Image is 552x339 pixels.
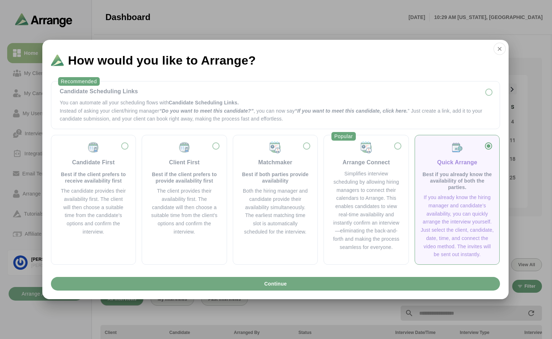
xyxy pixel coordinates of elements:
[72,158,115,167] div: Candidate First
[421,171,494,190] p: Best if you already know the availability of both the parties.
[51,55,64,66] img: Logo
[360,141,373,154] img: Matchmaker
[87,141,100,154] img: Candidate First
[151,187,218,236] div: The client provides their availability first. The candidate will then choose a suitable time from...
[60,107,491,123] p: Instead of asking your client/hiring manager , you can now say ” Just create a link, add it to yo...
[295,108,408,114] span: “If you want to meet this candidate, click here.
[60,99,491,107] p: You can automate all your scheduling flows with
[151,171,218,184] p: Best if the client prefers to provide availability first
[343,158,390,167] div: Arrange Connect
[242,187,309,236] div: Both the hiring manager and candidate provide their availability simultaneously. The earliest mat...
[68,54,256,66] span: How would you like to Arrange?
[437,158,477,167] div: Quick Arrange
[331,132,356,141] div: Popular
[451,141,464,154] img: Quick Arrange
[60,171,127,184] p: Best if the client prefers to receive availability first
[332,170,400,251] div: Simplifies interview scheduling by allowing hiring managers to connect their calendars to Arrange...
[258,158,292,167] div: Matchmaker
[169,100,239,105] span: Candidate Scheduling Links.
[58,77,100,86] div: Recommended
[264,277,287,291] span: Continue
[60,187,127,236] div: The candidate provides their availability first. The client will then choose a suitable time from...
[169,158,199,167] div: Client First
[242,171,309,184] p: Best if both parties provide availability
[51,277,500,291] button: Continue
[60,87,491,96] div: Candidate Scheduling Links
[178,141,191,154] img: Client First
[269,141,282,154] img: Matchmaker
[421,193,494,259] div: If you already know the hiring manager and candidate’s availability, you can quickly arrange the ...
[159,108,254,114] span: “Do you want to meet this candidate?”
